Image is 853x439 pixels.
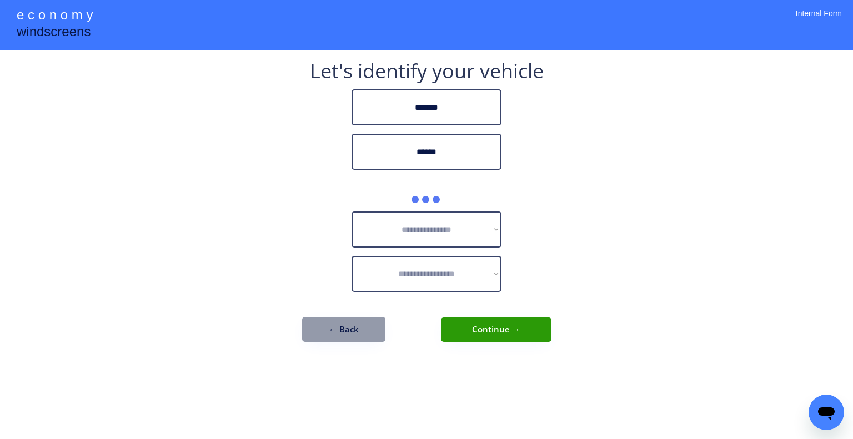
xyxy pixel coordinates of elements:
[796,8,842,33] div: Internal Form
[441,317,551,342] button: Continue →
[17,22,91,44] div: windscreens
[17,6,93,27] div: e c o n o m y
[302,317,385,342] button: ← Back
[809,395,844,430] iframe: Button to launch messaging window
[310,61,544,81] div: Let's identify your vehicle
